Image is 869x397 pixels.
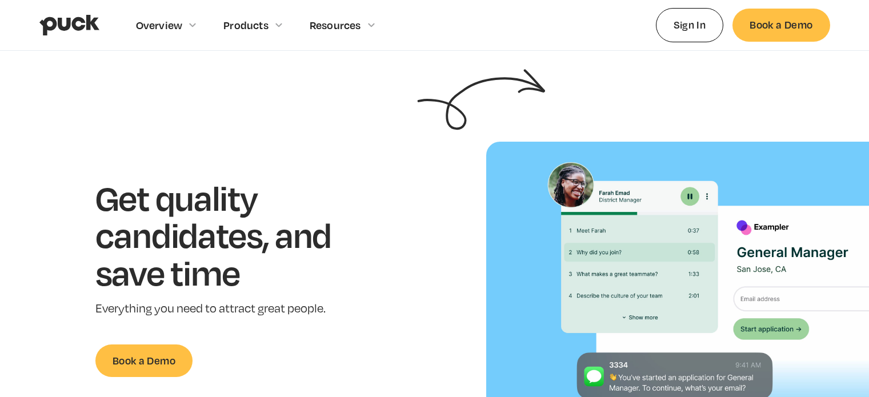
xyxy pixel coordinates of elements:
[656,8,724,42] a: Sign In
[136,19,183,31] div: Overview
[95,179,367,291] h1: Get quality candidates, and save time
[732,9,830,41] a: Book a Demo
[310,19,361,31] div: Resources
[223,19,269,31] div: Products
[95,300,367,317] p: Everything you need to attract great people.
[95,344,193,377] a: Book a Demo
